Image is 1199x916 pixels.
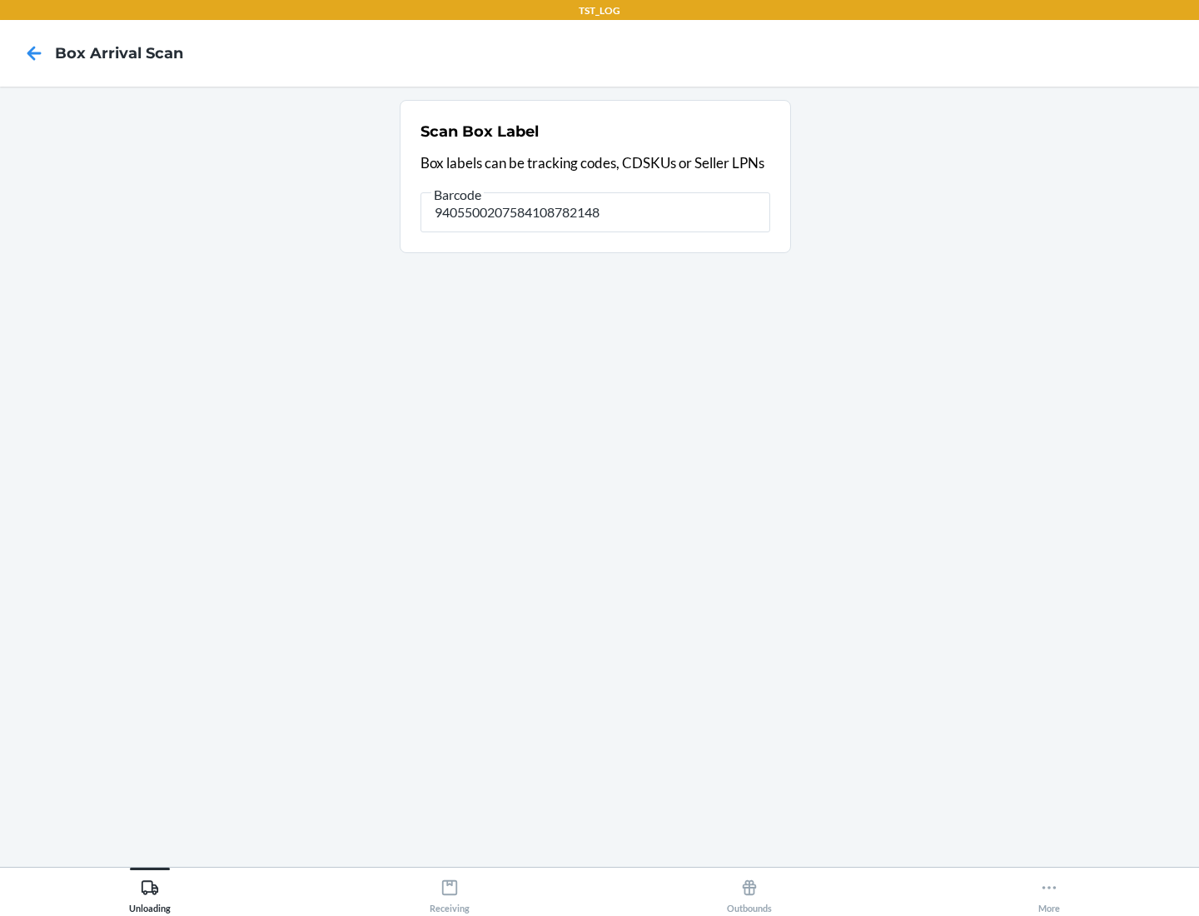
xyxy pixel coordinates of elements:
[420,192,770,232] input: Barcode
[430,872,470,914] div: Receiving
[420,152,770,174] p: Box labels can be tracking codes, CDSKUs or Seller LPNs
[129,872,171,914] div: Unloading
[431,187,484,203] span: Barcode
[579,3,620,18] p: TST_LOG
[420,121,539,142] h2: Scan Box Label
[55,42,183,64] h4: Box Arrival Scan
[1038,872,1060,914] div: More
[899,868,1199,914] button: More
[727,872,772,914] div: Outbounds
[599,868,899,914] button: Outbounds
[300,868,599,914] button: Receiving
